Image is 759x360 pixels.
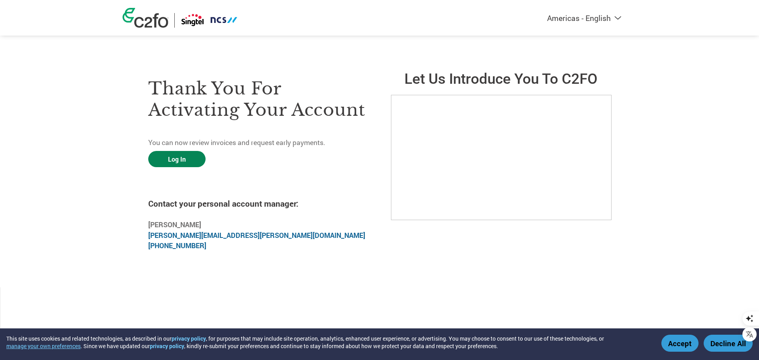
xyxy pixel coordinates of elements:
a: [PHONE_NUMBER] [148,241,206,250]
p: You can now review invoices and request early payments. [148,138,368,148]
a: privacy policy [150,342,184,350]
a: privacy policy [172,335,206,342]
h2: Let us introduce you to C2FO [391,70,611,87]
img: c2fo logo [123,8,168,28]
iframe: C2FO Introduction Video [391,95,612,220]
a: Log In [148,151,206,167]
h4: Contact your personal account manager: [148,198,368,209]
button: Decline All [704,335,753,352]
h3: Thank you for activating your account [148,78,368,121]
img: Singtel [181,13,238,28]
b: [PERSON_NAME] [148,220,201,229]
div: This site uses cookies and related technologies, as described in our , for purposes that may incl... [6,335,650,350]
button: Accept [661,335,699,352]
a: [PERSON_NAME][EMAIL_ADDRESS][PERSON_NAME][DOMAIN_NAME] [148,231,365,240]
button: manage your own preferences [6,342,81,350]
